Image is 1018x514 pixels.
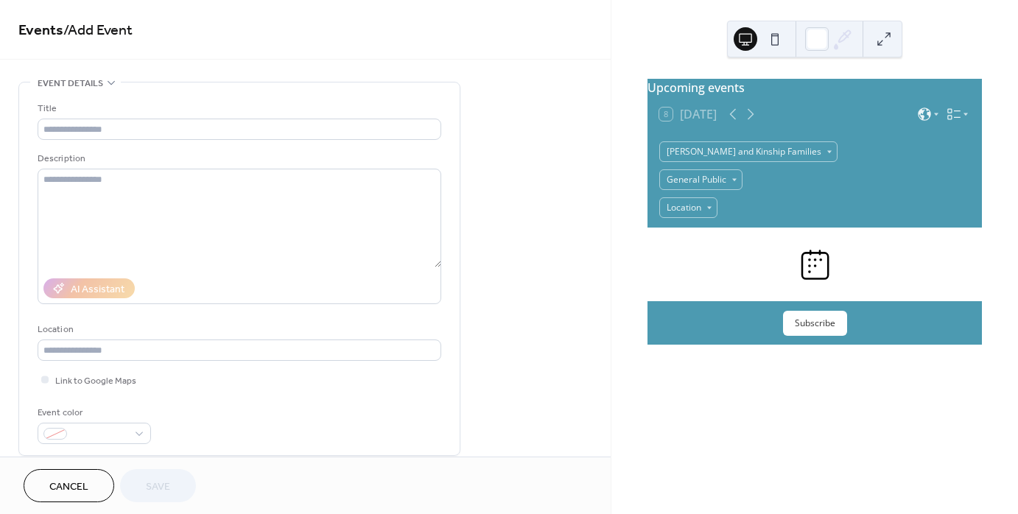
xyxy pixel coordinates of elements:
div: Upcoming events [647,79,982,96]
button: Subscribe [783,311,847,336]
div: Description [38,151,438,166]
div: Event color [38,405,148,420]
span: / Add Event [63,16,133,45]
span: Link to Google Maps [55,373,136,389]
div: Location [38,322,438,337]
span: Cancel [49,479,88,495]
div: Title [38,101,438,116]
a: Events [18,16,63,45]
button: Cancel [24,469,114,502]
span: Event details [38,76,103,91]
